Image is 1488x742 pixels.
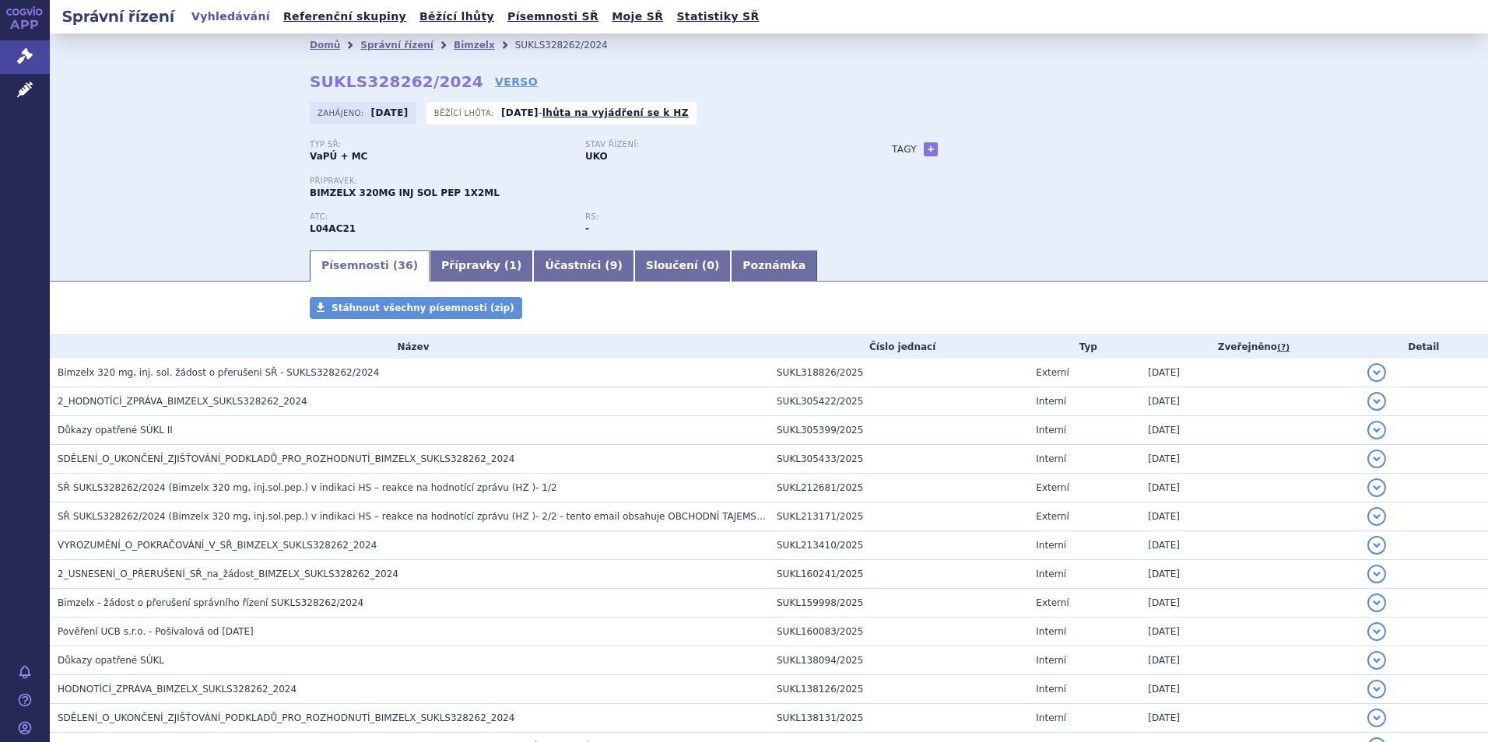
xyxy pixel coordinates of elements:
a: Běžící lhůty [415,6,499,27]
a: Písemnosti SŘ [503,6,603,27]
strong: [DATE] [501,107,539,118]
td: [DATE] [1140,560,1359,589]
span: Interní [1036,684,1066,695]
span: Důkazy opatřené SÚKL [58,655,164,666]
span: Interní [1036,712,1066,723]
p: Stav řízení: [585,140,845,149]
p: - [501,107,689,119]
span: SŘ SUKLS328262/2024 (Bimzelx 320 mg, inj.sol.pep.) v indikaci HS – reakce na hodnotící zprávu (HZ... [58,511,771,522]
td: [DATE] [1140,416,1359,445]
h3: Tagy [892,140,917,159]
strong: UKO [585,151,608,162]
td: SUKL318826/2025 [769,359,1028,387]
td: [DATE] [1140,474,1359,502]
span: SŘ SUKLS328262/2024 (Bimzelx 320 mg, inj.sol.pep.) v indikaci HS – reakce na hodnotící zprávu (HZ... [58,482,557,493]
span: 2_USNESENÍ_O_PŘERUŠENÍ_SŘ_na_žádost_BIMZELX_SUKLS328262_2024 [58,569,398,579]
td: SUKL160241/2025 [769,560,1028,589]
span: Interní [1036,453,1066,464]
span: Interní [1036,425,1066,436]
button: detail [1367,478,1386,497]
span: 1 [509,259,517,271]
span: Bimzelx 320 mg, inj. sol. žádost o přerušeni SŘ - SUKLS328262/2024 [58,367,379,378]
td: [DATE] [1140,531,1359,560]
a: Vyhledávání [187,6,275,27]
td: [DATE] [1140,704,1359,733]
a: Sloučení (0) [634,250,731,282]
span: 2_HODNOTÍCÍ_ZPRÁVA_BIMZELX_SUKLS328262_2024 [58,396,307,407]
td: SUKL138126/2025 [769,675,1028,704]
h2: Správní řízení [50,5,187,27]
td: SUKL159998/2025 [769,589,1028,618]
a: VERSO [495,74,538,89]
span: 36 [398,259,412,271]
span: Stáhnout všechny písemnosti (zip) [332,303,514,313]
td: [DATE] [1140,646,1359,675]
button: detail [1367,709,1386,727]
button: detail [1367,593,1386,612]
td: SUKL160083/2025 [769,618,1028,646]
td: SUKL213410/2025 [769,531,1028,560]
a: lhůta na vyjádření se k HZ [542,107,689,118]
td: SUKL212681/2025 [769,474,1028,502]
span: Externí [1036,511,1069,522]
td: [DATE] [1140,359,1359,387]
span: Externí [1036,482,1069,493]
span: HODNOTÍCÍ_ZPRÁVA_BIMZELX_SUKLS328262_2024 [58,684,297,695]
a: Bimzelx [454,40,495,51]
button: detail [1367,680,1386,698]
span: Důkazy opatřené SÚKL II [58,425,173,436]
a: Moje SŘ [607,6,668,27]
p: Přípravek: [310,177,861,186]
a: Písemnosti (36) [310,250,430,282]
button: detail [1367,536,1386,555]
a: Referenční skupiny [279,6,411,27]
span: Pověření UCB s.r.o. - Pošívalová od 28.04.2025 [58,626,254,637]
span: SDĚLENÍ_O_UKONČENÍ_ZJIŠŤOVÁNÍ_PODKLADŮ_PRO_ROZHODNUTÍ_BIMZELX_SUKLS328262_2024 [58,453,514,464]
span: Externí [1036,597,1069,608]
strong: SUKLS328262/2024 [310,72,483,91]
strong: - [585,223,589,234]
span: Interní [1036,396,1066,407]
a: + [924,142,938,156]
td: [DATE] [1140,445,1359,474]
button: detail [1367,622,1386,641]
span: SDĚLENÍ_O_UKONČENÍ_ZJIŠŤOVÁNÍ_PODKLADŮ_PRO_ROZHODNUTÍ_BIMZELX_SUKLS328262_2024 [58,712,514,723]
td: [DATE] [1140,675,1359,704]
td: [DATE] [1140,589,1359,618]
th: Detail [1360,335,1488,359]
span: Interní [1036,626,1066,637]
abbr: (?) [1277,342,1290,353]
td: SUKL213171/2025 [769,502,1028,531]
td: SUKL138094/2025 [769,646,1028,675]
button: detail [1367,507,1386,526]
button: detail [1367,565,1386,583]
span: Bimzelx - žádost o přerušení správního řízení SUKLS328262/2024 [58,597,363,608]
a: Statistiky SŘ [672,6,763,27]
td: [DATE] [1140,618,1359,646]
th: Zveřejněno [1140,335,1359,359]
a: Přípravky (1) [430,250,533,282]
strong: VaPÚ + MC [310,151,367,162]
span: Interní [1036,569,1066,579]
p: ATC: [310,212,570,222]
a: Domů [310,40,340,51]
button: detail [1367,450,1386,468]
th: Název [50,335,769,359]
td: SUKL305422/2025 [769,387,1028,416]
span: VYROZUMĚNÍ_O_POKRAČOVÁNÍ_V_SŘ_BIMZELX_SUKLS328262_2024 [58,540,377,551]
th: Typ [1028,335,1140,359]
span: Interní [1036,540,1066,551]
button: detail [1367,392,1386,411]
a: Správní řízení [360,40,433,51]
td: SUKL305433/2025 [769,445,1028,474]
a: Účastníci (9) [533,250,633,282]
strong: BIMEKIZUMAB [310,223,356,234]
td: SUKL138131/2025 [769,704,1028,733]
p: Typ SŘ: [310,140,570,149]
span: 9 [610,259,618,271]
span: Externí [1036,367,1069,378]
th: Číslo jednací [769,335,1028,359]
span: Běžící lhůta: [434,107,497,119]
span: 0 [707,259,714,271]
span: Zahájeno: [318,107,367,119]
